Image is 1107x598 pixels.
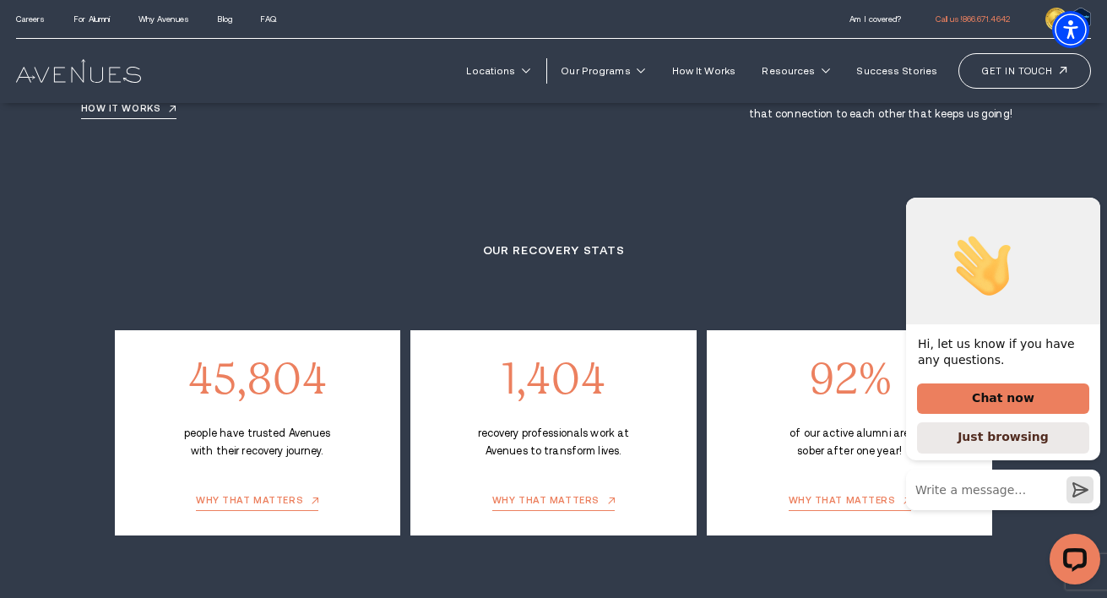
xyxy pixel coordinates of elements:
[81,104,176,119] a: How it works
[196,496,318,511] a: why that matters
[847,57,947,84] a: Success Stories
[958,53,1091,90] a: Get in touch
[893,167,1107,598] iframe: LiveChat chat widget
[707,330,992,535] div: /
[492,496,615,511] a: why that matters
[752,57,839,84] a: Resources
[662,57,745,84] a: How It Works
[410,330,696,535] div: /
[457,57,540,84] a: Locations
[1052,11,1089,48] div: Accessibility Menu
[551,57,654,84] a: Our Programs
[138,14,189,24] a: Why Avenues
[73,14,110,24] a: For Alumni
[115,242,993,259] h3: Our recovery stats
[849,14,901,24] a: Am I covered?
[16,14,46,24] a: Careers
[963,14,1010,24] span: 866.671.4642
[789,496,911,511] a: why that matters
[115,330,400,535] div: /
[260,14,275,24] a: FAQ
[217,14,231,24] a: Blog
[936,14,1010,24] a: call 888.683.0333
